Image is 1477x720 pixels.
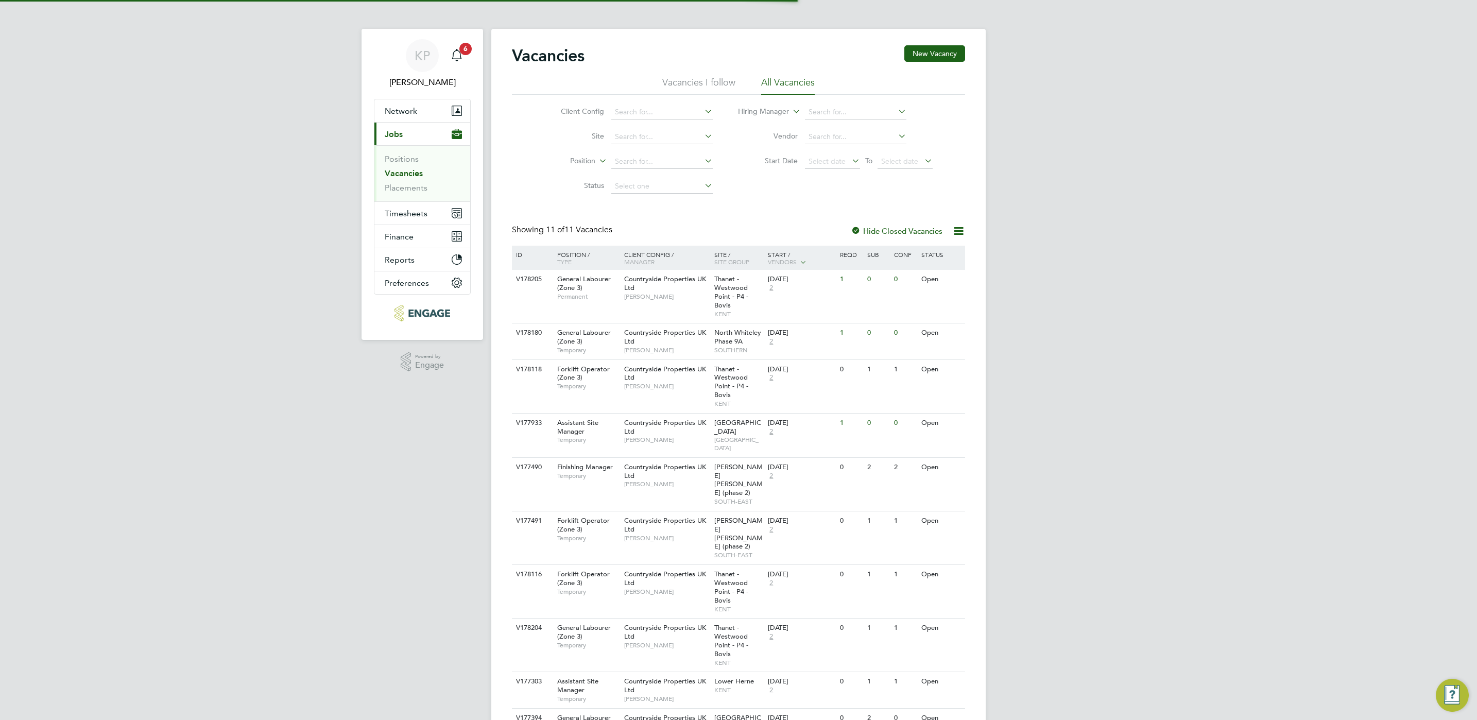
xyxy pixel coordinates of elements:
span: 2 [768,632,775,641]
div: Open [919,565,964,584]
div: Open [919,270,964,289]
span: Select date [809,157,846,166]
span: [PERSON_NAME] [PERSON_NAME] (phase 2) [714,516,763,551]
span: North Whiteley Phase 9A [714,328,761,346]
div: 0 [891,414,918,433]
div: 1 [865,511,891,530]
span: KENT [714,659,763,667]
span: Reports [385,255,415,265]
span: Kasia Piwowar [374,76,471,89]
button: Timesheets [374,202,470,225]
div: Client Config / [622,246,712,270]
div: 0 [865,414,891,433]
span: Thanet - Westwood Point - P4 - Bovis [714,275,748,310]
span: 2 [768,337,775,346]
span: General Labourer (Zone 3) [557,328,611,346]
div: 0 [865,323,891,342]
div: 2 [891,458,918,477]
span: Site Group [714,258,749,266]
span: Thanet - Westwood Point - P4 - Bovis [714,570,748,605]
button: Network [374,99,470,122]
span: [PERSON_NAME] [624,436,709,444]
span: KENT [714,605,763,613]
button: Finance [374,225,470,248]
div: [DATE] [768,517,835,525]
div: [DATE] [768,463,835,472]
span: Forklift Operator (Zone 3) [557,570,610,587]
div: Sub [865,246,891,263]
span: Timesheets [385,209,427,218]
span: KP [415,49,430,62]
span: [PERSON_NAME] [624,641,709,649]
span: Countryside Properties UK Ltd [624,275,706,292]
input: Search for... [611,105,713,119]
span: [GEOGRAPHIC_DATA] [714,436,763,452]
div: 0 [837,565,864,584]
span: Temporary [557,588,619,596]
input: Search for... [805,105,906,119]
span: 2 [768,472,775,481]
div: [DATE] [768,365,835,374]
div: [DATE] [768,677,835,686]
span: SOUTHERN [714,346,763,354]
div: Site / [712,246,766,270]
div: 1 [891,565,918,584]
span: Countryside Properties UK Ltd [624,570,706,587]
span: General Labourer (Zone 3) [557,623,611,641]
div: 1 [865,360,891,379]
span: [PERSON_NAME] [624,480,709,488]
div: 1 [837,270,864,289]
span: 2 [768,427,775,436]
nav: Main navigation [362,29,483,340]
span: Temporary [557,346,619,354]
span: Countryside Properties UK Ltd [624,516,706,534]
span: Countryside Properties UK Ltd [624,365,706,382]
span: [PERSON_NAME] [624,534,709,542]
span: Thanet - Westwood Point - P4 - Bovis [714,365,748,400]
a: Placements [385,183,427,193]
span: Thanet - Westwood Point - P4 - Bovis [714,623,748,658]
label: Hide Closed Vacancies [851,226,942,236]
span: Countryside Properties UK Ltd [624,462,706,480]
label: Start Date [738,156,798,165]
div: Open [919,323,964,342]
div: [DATE] [768,329,835,337]
span: Vendors [768,258,797,266]
div: ID [513,246,549,263]
div: Start / [765,246,837,271]
span: 11 Vacancies [546,225,612,235]
div: Open [919,360,964,379]
button: Jobs [374,123,470,145]
div: Status [919,246,964,263]
div: Open [919,619,964,638]
div: V178204 [513,619,549,638]
span: 2 [768,686,775,695]
a: Go to home page [374,305,471,321]
label: Position [536,156,595,166]
span: Network [385,106,417,116]
span: Countryside Properties UK Ltd [624,623,706,641]
div: V177491 [513,511,549,530]
div: V177933 [513,414,549,433]
span: Countryside Properties UK Ltd [624,677,706,694]
div: 1 [837,323,864,342]
span: Finance [385,232,414,242]
span: KENT [714,400,763,408]
label: Vendor [738,131,798,141]
span: Assistant Site Manager [557,677,598,694]
div: V178118 [513,360,549,379]
div: 2 [865,458,891,477]
span: Temporary [557,695,619,703]
div: Showing [512,225,614,235]
span: To [862,154,875,167]
span: Temporary [557,436,619,444]
span: [GEOGRAPHIC_DATA] [714,418,761,436]
div: V177490 [513,458,549,477]
div: 1 [865,672,891,691]
div: [DATE] [768,624,835,632]
div: V178180 [513,323,549,342]
span: Preferences [385,278,429,288]
span: Temporary [557,382,619,390]
button: New Vacancy [904,45,965,62]
span: Powered by [415,352,444,361]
